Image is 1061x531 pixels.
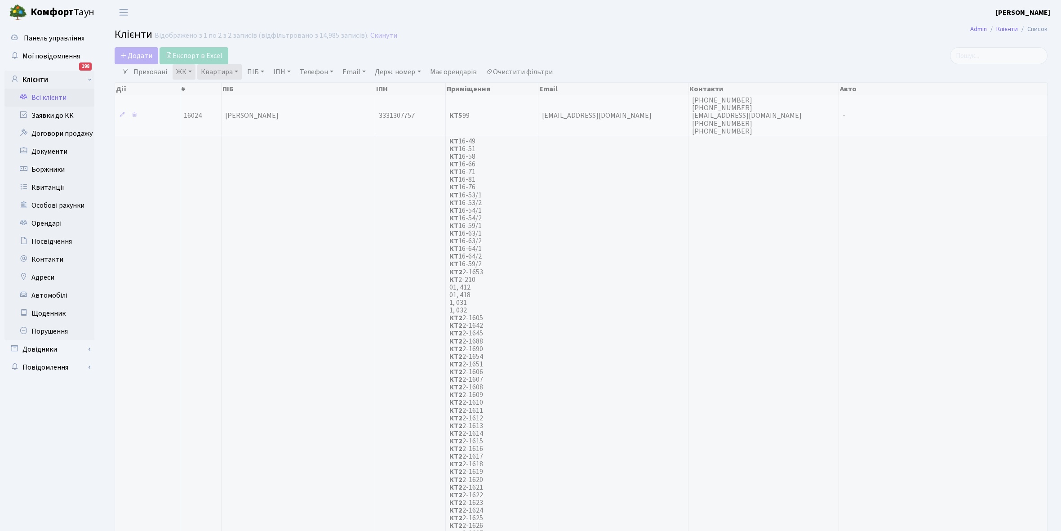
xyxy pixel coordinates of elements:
[449,205,458,215] b: КТ
[996,24,1018,34] a: Клієнти
[31,5,74,19] b: Комфорт
[449,382,462,392] b: КТ2
[449,236,458,246] b: КТ
[370,31,397,40] a: Скинути
[839,83,1048,95] th: Авто
[4,358,94,376] a: Повідомлення
[115,27,152,42] span: Клієнти
[449,267,462,277] b: КТ2
[4,286,94,304] a: Автомобілі
[4,161,94,178] a: Боржники
[449,183,458,192] b: КТ
[379,111,415,121] span: 3331307757
[449,174,458,184] b: КТ
[112,5,135,20] button: Переключити навігацію
[950,47,1048,64] input: Пошук...
[184,111,202,121] span: 16024
[970,24,987,34] a: Admin
[449,436,462,446] b: КТ2
[692,95,802,136] span: [PHONE_NUMBER] [PHONE_NUMBER] [EMAIL_ADDRESS][DOMAIN_NAME] [PHONE_NUMBER] [PHONE_NUMBER]
[449,428,462,438] b: КТ2
[449,375,462,384] b: КТ2
[843,111,845,121] span: -
[244,64,268,80] a: ПІБ
[449,259,458,269] b: КТ
[449,490,462,500] b: КТ2
[449,505,462,515] b: КТ2
[449,444,462,454] b: КТ2
[4,196,94,214] a: Особові рахунки
[449,244,458,254] b: КТ
[449,198,458,208] b: КТ
[120,51,152,61] span: Додати
[4,47,94,65] a: Мої повідомлення198
[449,359,462,369] b: КТ2
[270,64,294,80] a: ІПН
[449,390,462,400] b: КТ2
[996,7,1050,18] a: [PERSON_NAME]
[4,250,94,268] a: Контакти
[4,178,94,196] a: Квитанції
[31,5,94,20] span: Таун
[957,20,1061,39] nav: breadcrumb
[449,498,462,508] b: КТ2
[4,125,94,143] a: Договори продажу
[4,340,94,358] a: Довідники
[542,111,652,121] span: [EMAIL_ADDRESS][DOMAIN_NAME]
[180,83,222,95] th: #
[449,152,458,161] b: КТ
[79,62,92,71] div: 198
[449,482,462,492] b: КТ2
[4,143,94,161] a: Документи
[449,336,462,346] b: КТ2
[446,83,538,95] th: Приміщення
[173,64,195,80] a: ЖК
[371,64,424,80] a: Держ. номер
[449,144,458,154] b: КТ
[449,321,462,330] b: КТ2
[449,421,462,431] b: КТ2
[449,413,462,423] b: КТ2
[4,107,94,125] a: Заявки до КК
[449,159,458,169] b: КТ
[115,83,180,95] th: Дії
[449,111,470,121] span: 99
[482,64,556,80] a: Очистити фільтри
[4,29,94,47] a: Панель управління
[449,513,462,523] b: КТ2
[449,367,462,377] b: КТ2
[449,213,458,223] b: КТ
[449,313,462,323] b: КТ2
[449,467,462,477] b: КТ2
[4,322,94,340] a: Порушення
[449,451,462,461] b: КТ2
[449,475,462,485] b: КТ2
[4,71,94,89] a: Клієнти
[4,304,94,322] a: Щоденник
[222,83,375,95] th: ПІБ
[4,214,94,232] a: Орендарі
[4,89,94,107] a: Всі клієнти
[449,228,458,238] b: КТ
[24,33,84,43] span: Панель управління
[688,83,839,95] th: Контакти
[449,398,462,408] b: КТ2
[449,406,462,415] b: КТ2
[225,111,279,121] span: [PERSON_NAME]
[1018,24,1048,34] li: Список
[449,459,462,469] b: КТ2
[449,275,458,285] b: КТ
[449,221,458,231] b: КТ
[449,111,462,121] b: КТ5
[197,64,242,80] a: Квартира
[449,344,462,354] b: КТ2
[449,136,458,146] b: КТ
[130,64,171,80] a: Приховані
[449,190,458,200] b: КТ
[449,329,462,339] b: КТ2
[296,64,337,80] a: Телефон
[4,268,94,286] a: Адреси
[155,31,368,40] div: Відображено з 1 по 2 з 2 записів (відфільтровано з 14,985 записів).
[160,47,228,64] a: Експорт в Excel
[449,251,458,261] b: КТ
